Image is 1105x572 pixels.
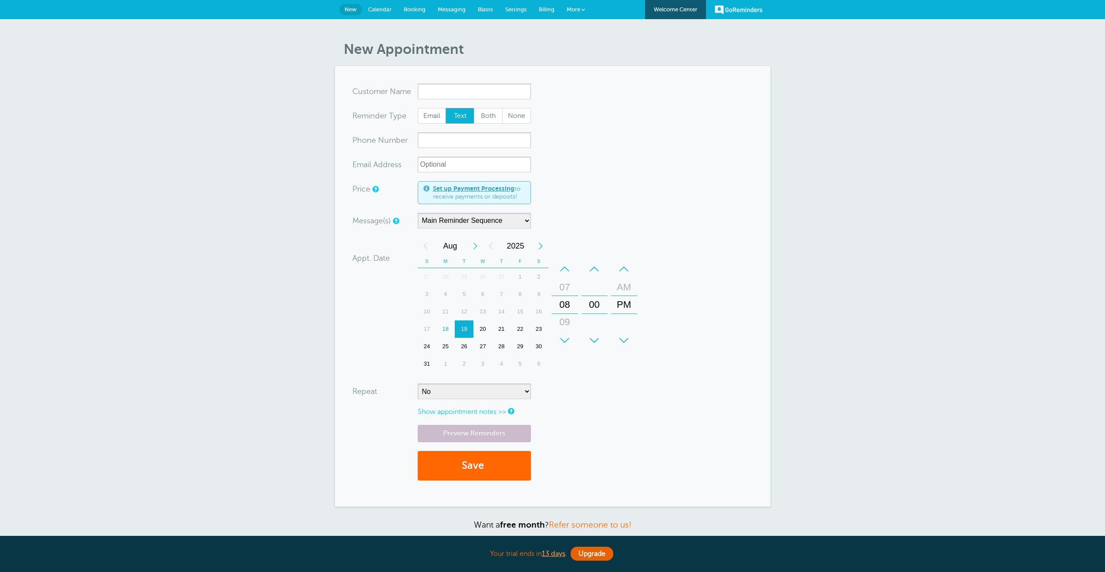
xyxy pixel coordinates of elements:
div: 30 [473,268,492,286]
div: mber [352,132,418,148]
div: Saturday, August 30 [530,338,548,355]
a: Show appointment notes >> [418,408,506,416]
div: 3 [473,355,492,373]
div: Today, Monday, August 18 [436,320,455,338]
div: 7 [492,286,511,303]
span: to receive payments or deposits! [433,185,525,200]
div: Friday, August 29 [511,338,530,355]
div: Thursday, August 7 [492,286,511,303]
div: Hours [552,260,578,349]
div: Monday, August 4 [436,286,455,303]
div: Friday, August 1 [511,268,530,286]
div: Your trial ends in . [335,545,770,563]
div: Sunday, August 3 [418,286,436,303]
iframe: Resource center [1070,537,1096,563]
div: Saturday, August 9 [530,286,548,303]
div: 1 [511,268,530,286]
div: 22 [511,320,530,338]
span: New [345,6,357,13]
div: Friday, August 8 [511,286,530,303]
div: 8 [511,286,530,303]
div: Tuesday, August 19 [455,320,473,338]
label: Message(s) [352,217,391,225]
span: Calendar [368,6,392,13]
div: Friday, August 15 [511,303,530,320]
b: 13 days [542,550,565,558]
span: il Add [368,161,388,168]
div: Monday, September 1 [436,355,455,373]
th: F [511,255,530,268]
a: Set up Payment Processing [433,185,514,192]
div: Tuesday, September 2 [455,355,473,373]
span: tomer N [366,87,396,95]
div: Tuesday, August 26 [455,338,473,355]
div: Thursday, August 21 [492,320,511,338]
div: Next Year [533,237,548,255]
span: Ema [352,161,368,168]
div: 25 [436,338,455,355]
div: Tuesday, July 29 [455,268,473,286]
a: Notes are for internal use only, and are not visible to your clients. [508,408,513,414]
div: 19 [455,320,473,338]
div: Wednesday, August 13 [473,303,492,320]
div: 9 [530,286,548,303]
span: Email [418,108,446,123]
div: 17 [418,320,436,338]
input: Optional [418,157,531,172]
th: M [436,255,455,268]
a: Preview Reminders [418,425,531,442]
th: T [455,255,473,268]
div: 18 [436,320,455,338]
h1: New Appointment [344,41,770,57]
div: Sunday, July 27 [418,268,436,286]
span: Both [474,108,502,123]
label: Text [446,108,474,124]
span: Cus [352,87,366,95]
div: Wednesday, July 30 [473,268,492,286]
div: 27 [418,268,436,286]
div: Sunday, August 17 [418,320,436,338]
div: 20 [473,320,492,338]
div: 28 [492,338,511,355]
span: More [567,6,580,13]
div: 6 [473,286,492,303]
span: Blasts [478,6,493,13]
div: 2 [455,355,473,373]
div: Previous Year [483,237,499,255]
th: W [473,255,492,268]
div: Friday, August 22 [511,320,530,338]
div: 14 [492,303,511,320]
div: Saturday, September 6 [530,355,548,373]
div: 4 [492,355,511,373]
div: Thursday, July 31 [492,268,511,286]
div: 00 [584,296,605,313]
label: Price [352,185,370,193]
div: Monday, August 25 [436,338,455,355]
div: 27 [473,338,492,355]
div: Saturday, August 16 [530,303,548,320]
div: Thursday, August 14 [492,303,511,320]
th: S [418,255,436,268]
span: 2025 [499,237,533,255]
div: 12 [455,303,473,320]
div: Wednesday, August 27 [473,338,492,355]
div: 09 [554,313,575,331]
div: Minutes [581,260,608,349]
div: PM [614,296,635,313]
div: 10 [554,331,575,348]
div: 5 [511,355,530,373]
div: 29 [455,268,473,286]
div: Wednesday, August 20 [473,320,492,338]
div: Friday, September 5 [511,355,530,373]
div: 28 [436,268,455,286]
div: 10 [418,303,436,320]
div: 6 [530,355,548,373]
label: None [502,108,531,124]
div: 3 [418,286,436,303]
a: Simple templates and custom messages will use the reminder schedule set under Settings > Reminder... [393,218,398,224]
div: Thursday, September 4 [492,355,511,373]
div: Wednesday, August 6 [473,286,492,303]
strong: free month [500,520,545,529]
div: Sunday, August 31 [418,355,436,373]
span: Settings [505,6,527,13]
